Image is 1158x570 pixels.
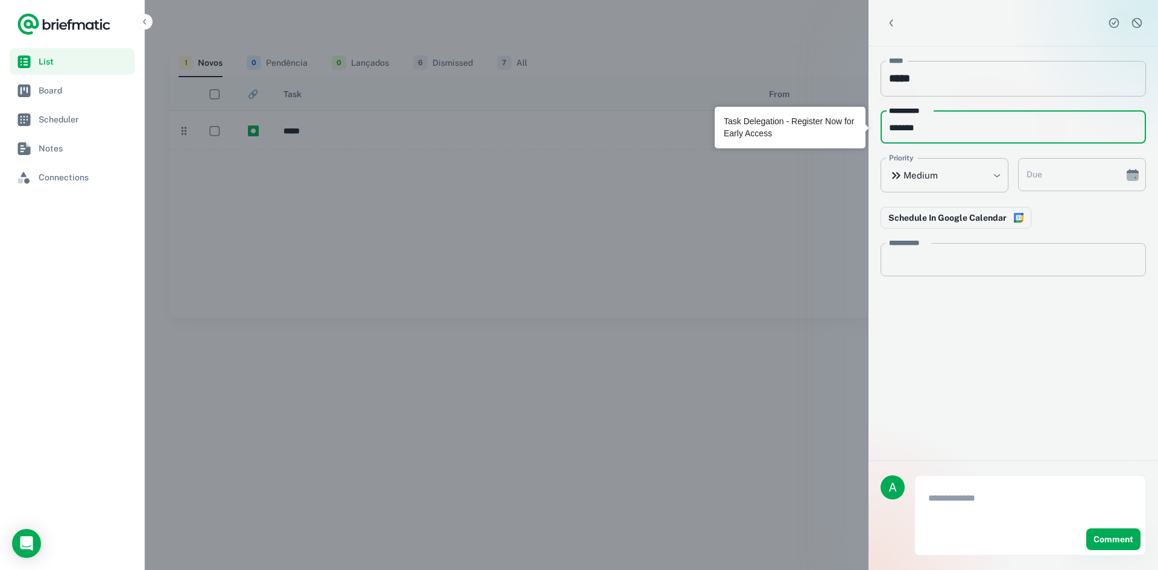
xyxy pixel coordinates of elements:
[10,164,134,191] a: Connections
[10,135,134,162] a: Notes
[881,158,1008,192] div: Medium
[1121,163,1145,187] button: Choose date
[1128,14,1146,32] button: Dismiss task
[10,48,134,75] a: List
[881,475,905,499] div: A
[39,55,130,68] span: List
[868,46,1158,460] div: scrollable content
[10,77,134,104] a: Board
[1105,14,1123,32] button: Complete task
[889,153,914,163] label: Priority
[881,12,902,34] button: Back
[12,529,41,558] div: Open Intercom Messenger
[1086,528,1141,550] button: Comment
[39,84,130,97] span: Board
[10,106,134,133] a: Scheduler
[881,207,1031,229] button: Connect to Google Calendar to reserve time in your schedule to complete this work
[39,113,130,126] span: Scheduler
[39,142,130,155] span: Notes
[17,12,111,36] a: Logo
[39,171,130,184] span: Connections
[724,116,856,139] div: Task Delegation - Register Now for Early Access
